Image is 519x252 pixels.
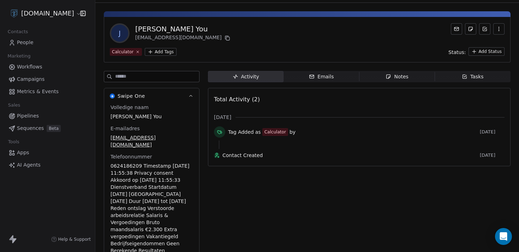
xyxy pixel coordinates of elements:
div: Calculator [264,129,286,135]
span: Pipelines [17,112,39,120]
a: SequencesBeta [6,122,89,134]
span: [EMAIL_ADDRESS][DOMAIN_NAME] [111,134,193,148]
a: People [6,37,89,48]
span: Beta [47,125,61,132]
span: Apps [17,149,29,156]
span: [DATE] [214,114,231,121]
span: Tag Added [228,128,254,136]
span: Metrics & Events [17,88,59,95]
a: Metrics & Events [6,86,89,97]
span: as [255,128,261,136]
span: [DOMAIN_NAME] [21,9,74,18]
span: Volledige naam [109,104,150,111]
div: Notes [386,73,408,80]
span: Swipe One [118,92,145,100]
span: J [111,25,128,42]
a: Help & Support [51,236,91,242]
span: People [17,39,34,46]
span: Help & Support [58,236,91,242]
a: Pipelines [6,110,89,122]
a: Apps [6,147,89,158]
img: Ontslagrechtjuristen-logo%20blauw-icon.png [10,9,18,18]
span: Sequences [17,125,44,132]
a: Campaigns [6,73,89,85]
span: Telefoonnummer [109,153,154,160]
span: Tools [5,137,22,147]
span: AI Agents [17,161,41,169]
span: Workflows [17,63,42,71]
img: Swipe One [110,94,115,98]
a: AI Agents [6,159,89,171]
span: Total Activity (2) [214,96,260,103]
span: [DATE] [480,129,505,135]
span: E-mailadres [109,125,141,132]
div: Emails [309,73,334,80]
a: Workflows [6,61,89,73]
button: [DOMAIN_NAME] [8,7,75,19]
div: Calculator [112,49,133,55]
span: Sales [5,100,23,110]
div: Open Intercom Messenger [495,228,512,245]
span: by [290,128,296,136]
span: Contact Created [222,152,477,159]
button: Add Tags [145,48,177,56]
button: Swipe OneSwipe One [104,88,199,104]
span: Campaigns [17,76,44,83]
span: [PERSON_NAME] You [111,113,193,120]
span: Contacts [5,26,31,37]
span: Status: [448,49,466,56]
div: [EMAIL_ADDRESS][DOMAIN_NAME] [135,34,232,42]
div: [PERSON_NAME] You [135,24,232,34]
div: Tasks [462,73,484,80]
span: Marketing [5,51,34,61]
button: Add Status [469,47,505,56]
span: [DATE] [480,152,505,158]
